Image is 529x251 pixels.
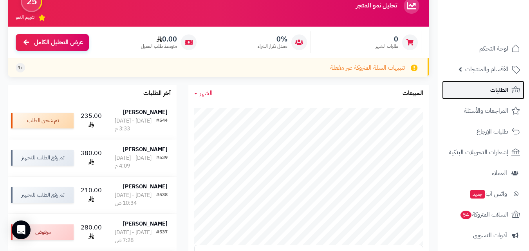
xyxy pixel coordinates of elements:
span: لوحة التحكم [479,43,508,54]
td: 380.00 [77,139,106,176]
span: متوسط طلب العميل [141,43,177,50]
a: المراجعات والأسئلة [442,101,524,120]
div: تم رفع الطلب للتجهيز [11,150,74,166]
strong: [PERSON_NAME] [123,182,168,191]
span: 54 [460,211,471,219]
span: معدل تكرار الشراء [258,43,287,50]
div: تم شحن الطلب [11,113,74,128]
div: [DATE] - [DATE] 7:28 ص [115,229,156,244]
div: #537 [156,229,168,244]
span: أدوات التسويق [473,230,507,241]
td: 235.00 [77,102,106,139]
strong: [PERSON_NAME] [123,108,168,116]
a: إشعارات التحويلات البنكية [442,143,524,162]
span: تقييم النمو [16,14,34,21]
td: 280.00 [77,214,106,251]
strong: [PERSON_NAME] [123,220,168,228]
div: مرفوض [11,224,74,240]
div: تم رفع الطلب للتجهيز [11,187,74,203]
div: #538 [156,191,168,207]
span: 0.00 [141,35,177,43]
span: السلات المتروكة [460,209,508,220]
span: +1 [18,65,23,71]
h3: تحليل نمو المتجر [356,2,397,9]
span: المراجعات والأسئلة [464,105,508,116]
span: العملاء [492,168,507,179]
span: وآتس آب [469,188,507,199]
span: الأقسام والمنتجات [465,64,508,75]
a: طلبات الإرجاع [442,122,524,141]
a: السلات المتروكة54 [442,205,524,224]
span: طلبات الشهر [376,43,398,50]
a: الطلبات [442,81,524,99]
a: عرض التحليل الكامل [16,34,89,51]
div: #544 [156,117,168,133]
a: أدوات التسويق [442,226,524,245]
span: طلبات الإرجاع [477,126,508,137]
a: العملاء [442,164,524,182]
div: [DATE] - [DATE] 10:34 ص [115,191,156,207]
a: الشهر [194,89,213,98]
div: [DATE] - [DATE] 4:09 م [115,154,156,170]
strong: [PERSON_NAME] [123,145,168,153]
span: 0% [258,35,287,43]
span: 0 [376,35,398,43]
span: عرض التحليل الكامل [34,38,83,47]
span: تنبيهات السلة المتروكة غير مفعلة [330,63,405,72]
div: [DATE] - [DATE] 3:33 م [115,117,156,133]
h3: المبيعات [403,90,423,97]
span: الشهر [200,88,213,98]
td: 210.00 [77,177,106,213]
a: وآتس آبجديد [442,184,524,203]
a: لوحة التحكم [442,39,524,58]
h3: آخر الطلبات [143,90,171,97]
div: #539 [156,154,168,170]
span: جديد [470,190,485,199]
span: الطلبات [490,85,508,96]
span: إشعارات التحويلات البنكية [449,147,508,158]
div: Open Intercom Messenger [12,220,31,239]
